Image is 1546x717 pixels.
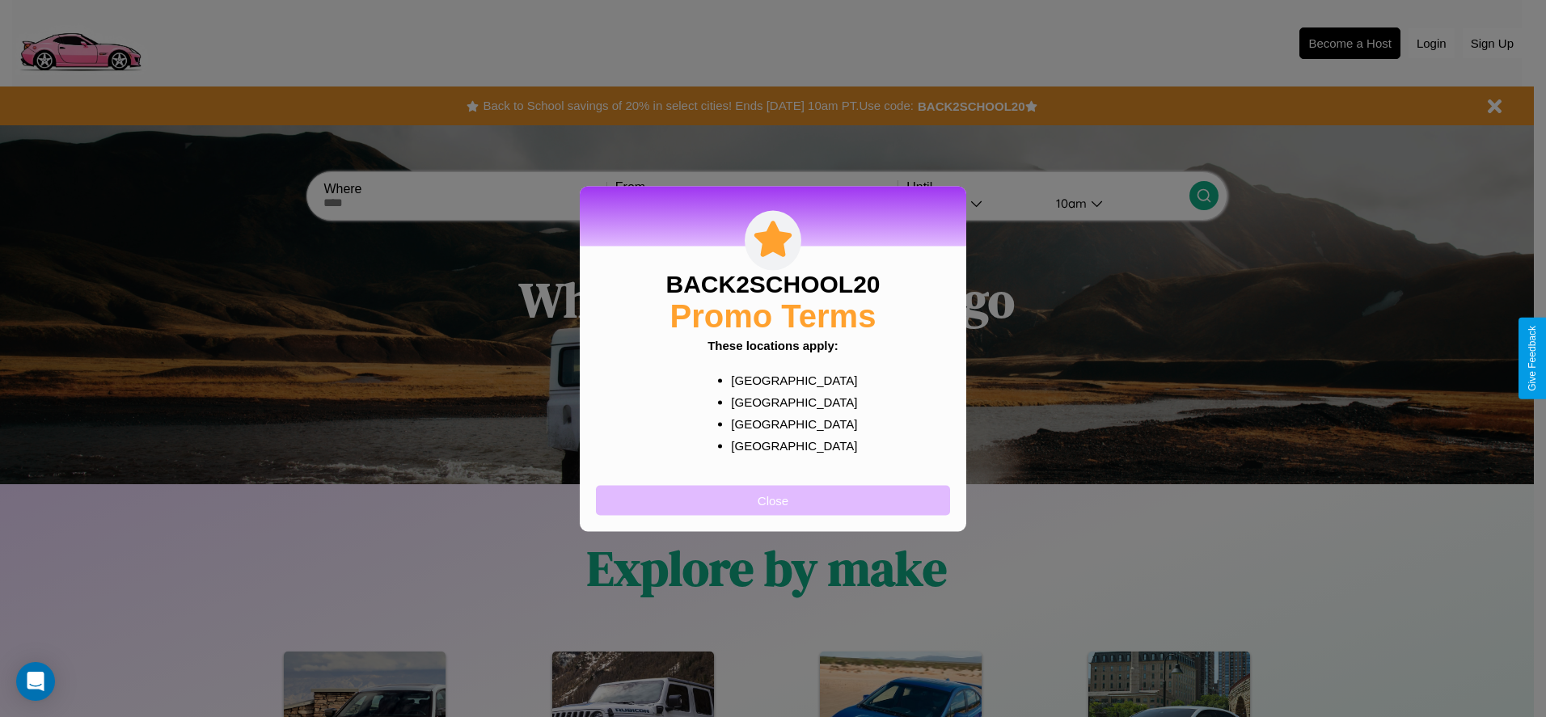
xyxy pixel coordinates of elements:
p: [GEOGRAPHIC_DATA] [731,412,847,434]
h3: BACK2SCHOOL20 [665,270,880,297]
p: [GEOGRAPHIC_DATA] [731,369,847,390]
div: Open Intercom Messenger [16,662,55,701]
h2: Promo Terms [670,297,876,334]
b: These locations apply: [708,338,838,352]
button: Close [596,485,950,515]
p: [GEOGRAPHIC_DATA] [731,390,847,412]
p: [GEOGRAPHIC_DATA] [731,434,847,456]
div: Give Feedback [1527,326,1538,391]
